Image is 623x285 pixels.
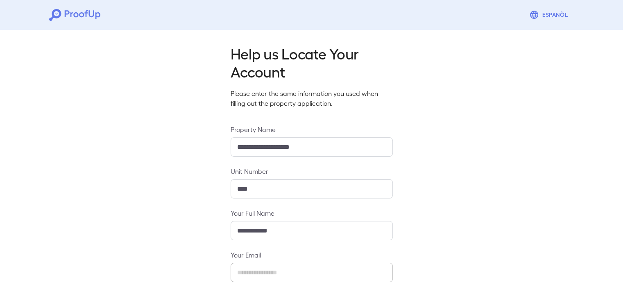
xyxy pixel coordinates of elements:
[231,208,393,218] label: Your Full Name
[526,7,574,23] button: Espanõl
[231,89,393,108] p: Please enter the same information you used when filling out the property application.
[231,44,393,80] h2: Help us Locate Your Account
[231,125,393,134] label: Property Name
[231,250,393,260] label: Your Email
[231,166,393,176] label: Unit Number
